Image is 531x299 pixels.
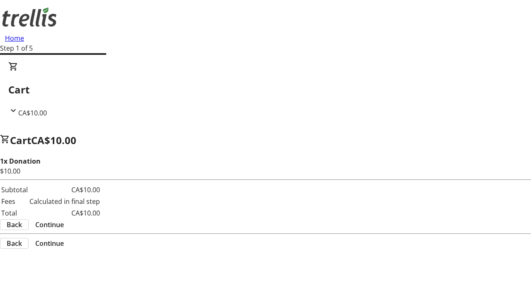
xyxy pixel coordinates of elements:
[8,82,523,97] h2: Cart
[31,133,76,147] span: CA$10.00
[1,184,28,195] td: Subtotal
[18,108,47,118] span: CA$10.00
[29,196,100,207] td: Calculated in final step
[1,196,28,207] td: Fees
[35,238,64,248] span: Continue
[29,184,100,195] td: CA$10.00
[10,133,31,147] span: Cart
[35,220,64,230] span: Continue
[7,238,22,248] span: Back
[29,238,71,248] button: Continue
[7,220,22,230] span: Back
[29,220,71,230] button: Continue
[29,208,100,218] td: CA$10.00
[1,208,28,218] td: Total
[8,61,523,118] div: CartCA$10.00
